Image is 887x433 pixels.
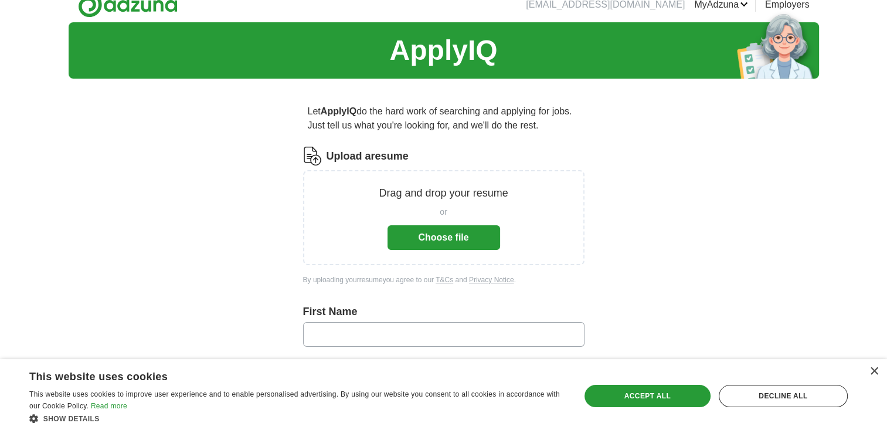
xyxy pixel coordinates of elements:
a: Read more, opens a new window [91,402,127,410]
div: This website uses cookies [29,366,535,384]
p: Drag and drop your resume [379,185,508,201]
p: Let do the hard work of searching and applying for jobs. Just tell us what you're looking for, an... [303,100,584,137]
span: Show details [43,415,100,423]
div: Show details [29,412,564,424]
label: Last Name [303,356,584,372]
span: This website uses cookies to improve user experience and to enable personalised advertising. By u... [29,390,560,410]
div: Accept all [584,385,711,407]
div: Decline all [719,385,848,407]
span: or [440,206,447,218]
a: Privacy Notice [469,276,514,284]
label: First Name [303,304,584,320]
div: By uploading your resume you agree to our and . [303,275,584,285]
strong: ApplyIQ [321,106,356,116]
label: Upload a resume [327,148,409,164]
h1: ApplyIQ [389,29,497,72]
div: Close [869,367,878,376]
button: Choose file [388,225,500,250]
a: T&Cs [436,276,453,284]
img: CV Icon [303,147,322,165]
